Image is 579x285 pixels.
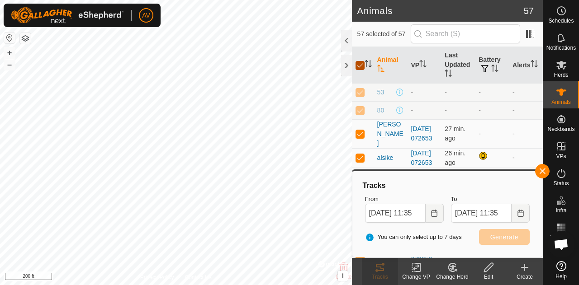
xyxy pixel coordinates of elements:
[554,72,568,78] span: Herds
[445,107,447,114] span: -
[490,234,518,241] span: Generate
[20,33,31,44] button: Map Layers
[509,83,543,101] td: -
[411,89,413,96] app-display-virtual-paddock-transition: -
[475,101,509,119] td: -
[377,120,404,148] span: [PERSON_NAME]
[377,88,384,97] span: 53
[553,181,569,186] span: Status
[555,208,566,213] span: Infra
[411,107,413,114] app-display-virtual-paddock-transition: -
[140,273,174,281] a: Privacy Policy
[556,154,566,159] span: VPs
[411,150,432,166] a: [DATE] 072653
[546,45,576,51] span: Notifications
[362,273,398,281] div: Tracks
[407,47,441,84] th: VP
[475,47,509,84] th: Battery
[550,235,572,240] span: Heatmap
[551,99,571,105] span: Animals
[357,29,411,39] span: 57 selected of 57
[475,83,509,101] td: -
[377,168,404,196] span: [PERSON_NAME]
[509,47,543,84] th: Alerts
[470,273,507,281] div: Edit
[509,148,543,168] td: -
[365,61,372,69] p-sorticon: Activate to sort
[142,11,150,20] span: AV
[398,273,434,281] div: Change VP
[445,125,465,142] span: Sep 4, 2025, 11:07 AM
[338,271,348,281] button: i
[547,126,574,132] span: Neckbands
[342,272,343,280] span: i
[4,47,15,58] button: +
[548,231,575,258] a: Open chat
[411,24,520,43] input: Search (S)
[4,33,15,43] button: Reset Map
[11,7,124,23] img: Gallagher Logo
[475,119,509,148] td: -
[509,101,543,119] td: -
[441,47,475,84] th: Last Updated
[365,195,444,204] label: From
[426,204,444,223] button: Choose Date
[543,257,579,283] a: Help
[512,204,530,223] button: Choose Date
[434,273,470,281] div: Change Herd
[377,153,394,163] span: alsike
[445,71,452,78] p-sorticon: Activate to sort
[419,61,427,69] p-sorticon: Activate to sort
[365,233,462,242] span: You can only select up to 7 days
[475,168,509,196] td: -
[361,180,533,191] div: Tracks
[509,168,543,196] td: -
[185,273,211,281] a: Contact Us
[507,273,543,281] div: Create
[509,119,543,148] td: -
[411,125,432,142] a: [DATE] 072653
[377,66,384,73] p-sorticon: Activate to sort
[479,229,530,245] button: Generate
[445,150,465,166] span: Sep 4, 2025, 11:08 AM
[374,47,408,84] th: Animal
[548,18,574,23] span: Schedules
[377,106,384,115] span: 80
[451,195,530,204] label: To
[445,89,447,96] span: -
[524,4,534,18] span: 57
[357,5,524,16] h2: Animals
[491,66,498,73] p-sorticon: Activate to sort
[555,274,567,279] span: Help
[531,61,538,69] p-sorticon: Activate to sort
[4,59,15,70] button: –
